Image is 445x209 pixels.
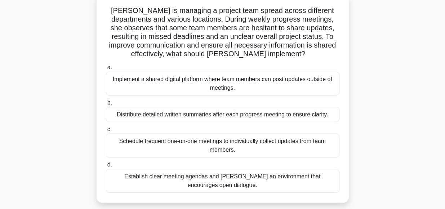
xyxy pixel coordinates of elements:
div: Implement a shared digital platform where team members can post updates outside of meetings. [106,72,339,95]
h5: [PERSON_NAME] is managing a project team spread across different departments and various location... [105,6,340,59]
div: Schedule frequent one-on-one meetings to individually collect updates from team members. [106,134,339,157]
div: Distribute detailed written summaries after each progress meeting to ensure clarity. [106,107,339,122]
div: Establish clear meeting agendas and [PERSON_NAME] an environment that encourages open dialogue. [106,169,339,193]
span: a. [107,64,112,70]
span: b. [107,99,112,106]
span: c. [107,126,112,132]
span: d. [107,161,112,168]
